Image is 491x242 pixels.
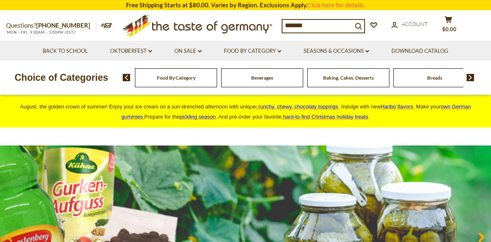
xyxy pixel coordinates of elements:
[256,104,339,110] a: crunchy, chewy, chocolaty toppings
[427,75,442,81] a: Breads
[283,114,369,120] span: .
[6,30,75,35] span: MON - FRI, 9:00AM - 5:00PM (EST)
[110,47,152,56] a: Oktoberfest
[283,114,368,120] a: hard-to-find Christmas holiday treats
[224,47,281,56] a: Food By Category
[436,16,461,36] button: $0.00
[6,20,96,31] p: Questions?
[123,74,130,81] img: previous arrow
[442,26,456,32] span: $0.00
[467,74,474,81] img: next arrow
[157,75,196,81] a: Food By Category
[251,75,273,81] a: Beverages
[122,104,471,120] span: own German gummies
[20,104,471,120] span: August, the golden crown of summer! Enjoy your ice cream on a sun-drenched afternoon with unique ...
[180,114,216,120] a: pickling season
[391,47,448,56] a: Download Catalog
[43,47,88,56] a: Back to School
[122,104,471,120] a: own German gummies.
[391,20,428,29] a: Account
[402,21,428,27] span: Account
[307,1,365,9] a: Click here for details.
[36,22,90,29] a: [PHONE_NUMBER]
[304,47,369,56] a: Seasons & Occasions
[259,104,338,110] span: runchy, chewy, chocolaty toppings
[380,104,413,110] a: Haribo flavors
[174,47,202,56] a: On Sale
[323,75,374,81] a: Baking, Cakes, Desserts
